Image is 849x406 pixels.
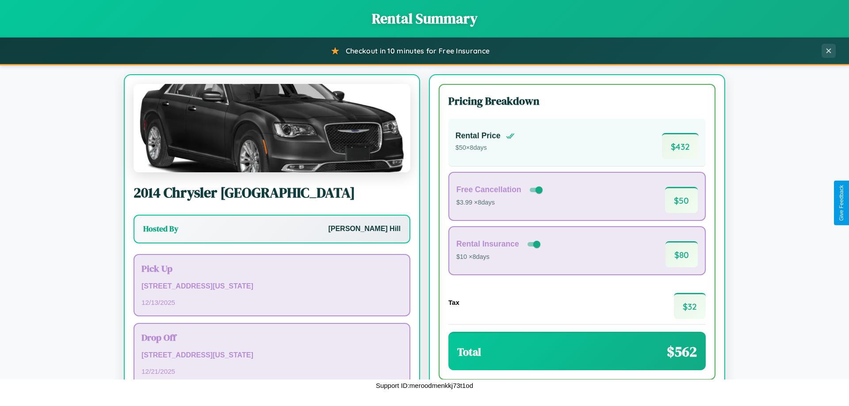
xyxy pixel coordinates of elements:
[141,349,402,362] p: [STREET_ADDRESS][US_STATE]
[455,142,515,154] p: $ 50 × 8 days
[456,197,544,209] p: $3.99 × 8 days
[455,131,501,140] h4: Rental Price
[667,342,697,361] span: $ 562
[456,251,542,263] p: $10 × 8 days
[838,185,845,221] div: Give Feedback
[141,331,402,344] h3: Drop Off
[456,239,519,249] h4: Rental Insurance
[328,223,401,235] p: [PERSON_NAME] Hill
[665,241,698,267] span: $ 80
[456,185,521,194] h4: Free Cancellation
[141,365,402,377] p: 12 / 21 / 2025
[134,183,410,202] h2: 2014 Chrysler [GEOGRAPHIC_DATA]
[143,224,178,234] h3: Hosted By
[9,9,840,28] h1: Rental Summary
[134,84,410,172] img: Chrysler NEWPORT
[346,46,490,55] span: Checkout in 10 minutes for Free Insurance
[141,280,402,293] p: [STREET_ADDRESS][US_STATE]
[141,262,402,275] h3: Pick Up
[141,296,402,308] p: 12 / 13 / 2025
[662,133,699,159] span: $ 432
[665,187,698,213] span: $ 50
[448,94,706,108] h3: Pricing Breakdown
[448,299,459,306] h4: Tax
[376,379,473,391] p: Support ID: meroodmenkkj73t1od
[457,345,481,359] h3: Total
[674,293,706,319] span: $ 32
